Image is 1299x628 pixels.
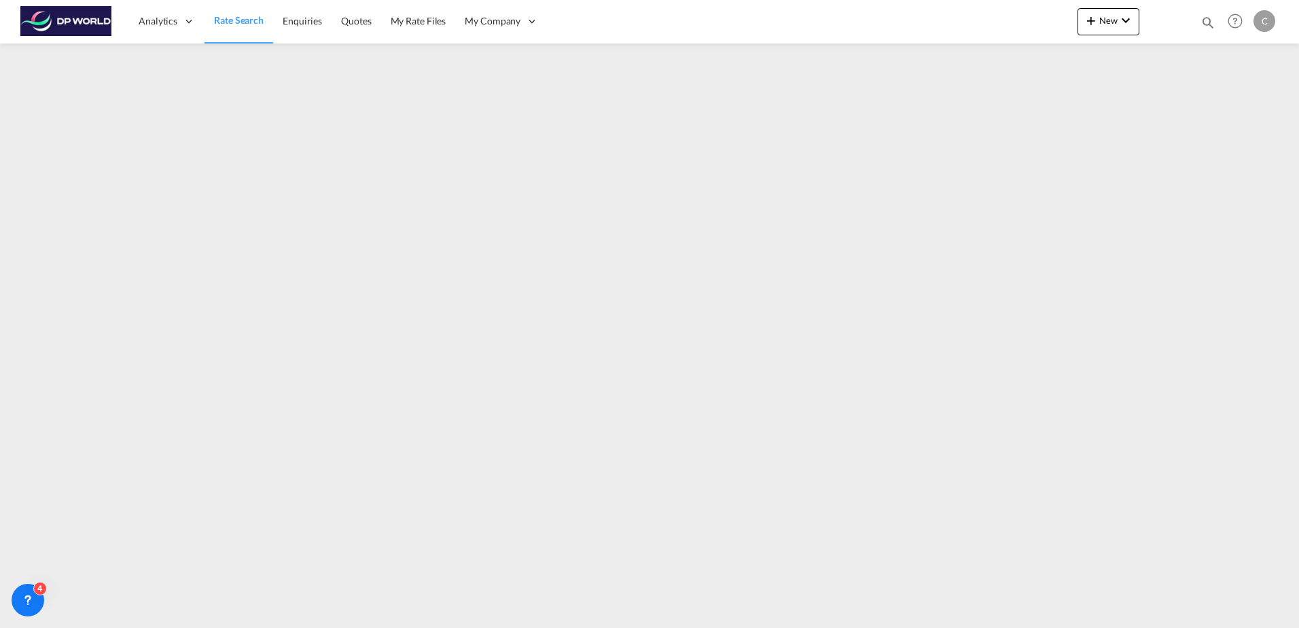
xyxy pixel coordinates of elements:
[1200,15,1215,30] md-icon: icon-magnify
[1224,10,1247,33] span: Help
[1253,10,1275,32] div: C
[139,14,177,28] span: Analytics
[283,15,322,27] span: Enquiries
[1083,15,1134,26] span: New
[1078,8,1139,35] button: icon-plus 400-fgNewicon-chevron-down
[214,14,264,26] span: Rate Search
[20,6,112,37] img: c08ca190194411f088ed0f3ba295208c.png
[391,15,446,27] span: My Rate Files
[1224,10,1253,34] div: Help
[1083,12,1099,29] md-icon: icon-plus 400-fg
[1118,12,1134,29] md-icon: icon-chevron-down
[465,14,520,28] span: My Company
[341,15,371,27] span: Quotes
[1200,15,1215,35] div: icon-magnify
